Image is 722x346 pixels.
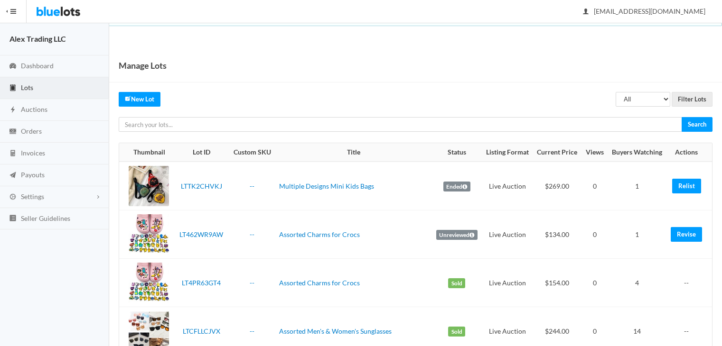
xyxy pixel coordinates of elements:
[182,279,221,287] a: LT4PR63GT4
[21,171,45,179] span: Payouts
[672,179,701,193] a: Relist
[21,127,42,135] span: Orders
[279,327,392,335] a: Assorted Men's & Women's Sunglasses
[533,143,582,162] th: Current Price
[666,259,712,307] td: --
[275,143,432,162] th: Title
[682,117,713,132] input: Search
[279,230,360,238] a: Assorted Charms for Crocs
[436,230,478,240] label: Unreviewed
[482,210,533,259] td: Live Auction
[21,62,54,70] span: Dashboard
[443,182,470,192] label: Ended
[174,143,229,162] th: Lot ID
[533,210,582,259] td: $134.00
[482,162,533,210] td: Live Auction
[581,210,608,259] td: 0
[21,192,44,200] span: Settings
[125,95,131,101] ion-icon: create
[482,143,533,162] th: Listing Format
[21,83,33,91] span: Lots
[183,327,220,335] a: LTCFLLCJVX
[608,143,666,162] th: Buyers Watching
[671,227,702,242] a: Revise
[608,210,666,259] td: 1
[432,143,482,162] th: Status
[533,259,582,307] td: $154.00
[666,143,712,162] th: Actions
[250,279,254,287] a: --
[279,182,374,190] a: Multiple Designs Mini Kids Bags
[448,327,465,337] label: Sold
[8,127,18,137] ion-icon: cash
[581,259,608,307] td: 0
[279,279,360,287] a: Assorted Charms for Crocs
[583,7,705,15] span: [EMAIL_ADDRESS][DOMAIN_NAME]
[119,58,167,73] h1: Manage Lots
[181,182,222,190] a: LTTK2CHVKJ
[250,327,254,335] a: --
[581,162,608,210] td: 0
[250,230,254,238] a: --
[581,143,608,162] th: Views
[21,214,70,222] span: Seller Guidelines
[119,143,174,162] th: Thumbnail
[8,149,18,158] ion-icon: calculator
[8,171,18,180] ion-icon: paper plane
[119,117,682,132] input: Search your lots...
[482,259,533,307] td: Live Auction
[119,92,160,107] a: createNew Lot
[581,8,591,17] ion-icon: person
[179,230,223,238] a: LT462WR9AW
[448,278,465,289] label: Sold
[21,149,45,157] span: Invoices
[9,34,66,43] strong: Alex Trading LLC
[8,62,18,71] ion-icon: speedometer
[608,259,666,307] td: 4
[21,105,47,113] span: Auctions
[8,214,18,223] ion-icon: list box
[8,84,18,93] ion-icon: clipboard
[250,182,254,190] a: --
[533,162,582,210] td: $269.00
[8,106,18,115] ion-icon: flash
[672,92,713,107] input: Filter Lots
[8,193,18,202] ion-icon: cog
[229,143,275,162] th: Custom SKU
[608,162,666,210] td: 1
